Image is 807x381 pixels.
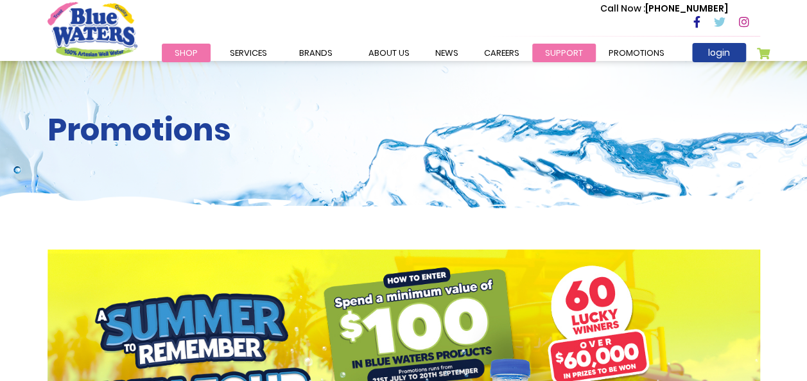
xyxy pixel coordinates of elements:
[596,44,677,62] a: Promotions
[471,44,532,62] a: careers
[692,43,746,62] a: login
[299,47,333,59] span: Brands
[230,47,267,59] span: Services
[532,44,596,62] a: support
[356,44,422,62] a: about us
[48,112,760,149] h2: Promotions
[600,2,728,15] p: [PHONE_NUMBER]
[422,44,471,62] a: News
[175,47,198,59] span: Shop
[600,2,645,15] span: Call Now :
[48,2,137,58] a: store logo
